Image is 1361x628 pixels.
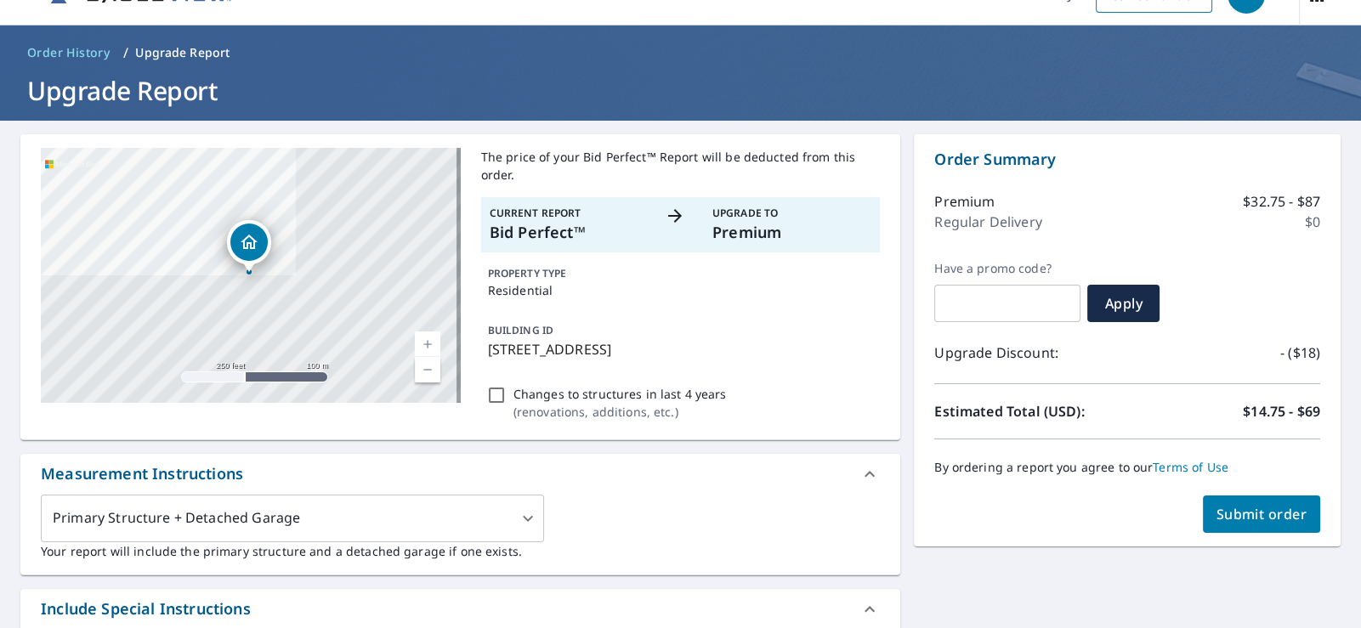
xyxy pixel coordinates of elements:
p: Upgrade To [712,206,871,221]
button: Apply [1087,285,1160,322]
p: Upgrade Discount: [934,342,1127,363]
span: Apply [1101,294,1146,313]
a: Current Level 17, Zoom In [415,331,440,357]
p: Upgrade Report [135,44,230,61]
p: Regular Delivery [934,212,1041,232]
div: Measurement Instructions [20,454,900,495]
p: Order Summary [934,148,1320,171]
nav: breadcrumb [20,39,1341,66]
p: BUILDING ID [488,323,553,337]
p: Premium [934,191,995,212]
li: / [123,42,128,63]
p: ( renovations, additions, etc. ) [513,403,727,421]
p: - ($18) [1280,342,1320,363]
h1: Upgrade Report [20,73,1341,108]
p: PROPERTY TYPE [488,266,874,281]
p: Changes to structures in last 4 years [513,385,727,403]
p: Residential [488,281,874,299]
span: Submit order [1216,505,1307,523]
div: Include Special Instructions [41,597,251,620]
a: Order History [20,39,116,66]
p: Your report will include the primary structure and a detached garage if one exists. [41,542,880,560]
div: Dropped pin, building 1, Residential property, 9103 Memorial Trail Dr Spring, TX 77379 [227,220,271,273]
p: By ordering a report you agree to our [934,460,1320,475]
p: $32.75 - $87 [1243,191,1320,212]
a: Terms of Use [1153,459,1228,475]
p: Bid Perfect™ [490,221,649,244]
div: Primary Structure + Detached Garage [41,495,544,542]
div: Measurement Instructions [41,462,243,485]
p: Premium [712,221,871,244]
p: [STREET_ADDRESS] [488,339,874,359]
p: Current Report [490,206,649,221]
p: The price of your Bid Perfect™ Report will be deducted from this order. [481,148,881,184]
p: $0 [1305,212,1320,232]
p: $14.75 - $69 [1243,401,1320,421]
span: Order History [27,44,110,61]
label: Have a promo code? [934,261,1080,276]
a: Current Level 17, Zoom Out [415,357,440,382]
p: Estimated Total (USD): [934,401,1127,421]
button: Submit order [1203,495,1321,533]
